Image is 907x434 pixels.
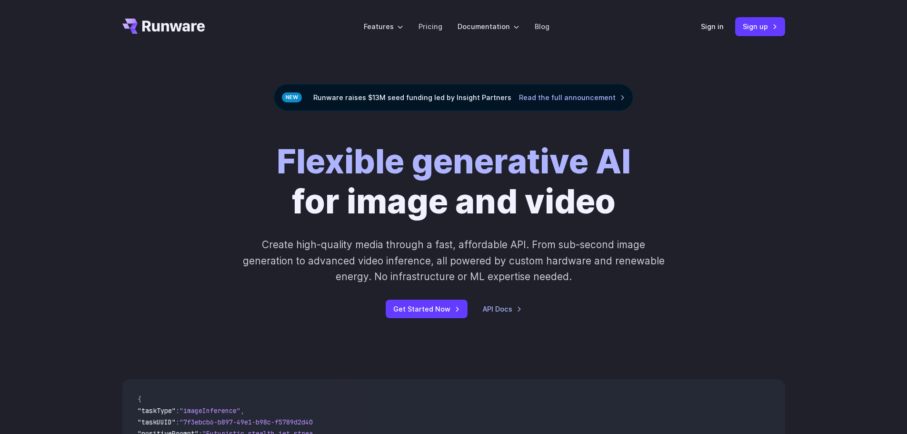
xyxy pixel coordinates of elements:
[179,418,324,426] span: "7f3ebcb6-b897-49e1-b98c-f5789d2d40d7"
[483,303,522,314] a: API Docs
[241,237,666,284] p: Create high-quality media through a fast, affordable API. From sub-second image generation to adv...
[138,406,176,415] span: "taskType"
[138,395,141,404] span: {
[735,17,785,36] a: Sign up
[364,21,403,32] label: Features
[179,406,240,415] span: "imageInference"
[138,418,176,426] span: "taskUUID"
[176,418,179,426] span: :
[240,406,244,415] span: ,
[176,406,179,415] span: :
[277,141,631,182] strong: Flexible generative AI
[535,21,549,32] a: Blog
[122,19,205,34] a: Go to /
[458,21,519,32] label: Documentation
[701,21,724,32] a: Sign in
[277,141,631,222] h1: for image and video
[386,300,468,318] a: Get Started Now
[274,84,633,111] div: Runware raises $13M seed funding led by Insight Partners
[519,92,625,103] a: Read the full announcement
[419,21,442,32] a: Pricing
